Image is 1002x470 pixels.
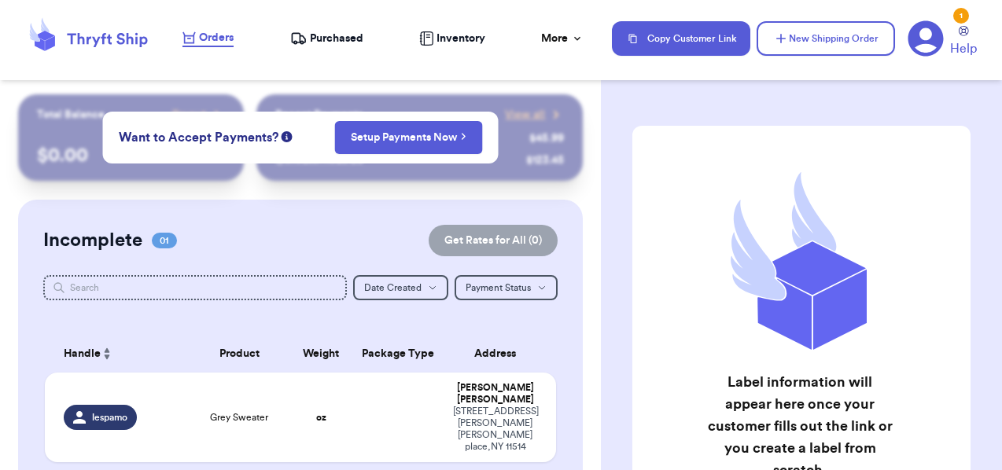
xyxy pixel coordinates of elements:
a: Inventory [419,31,485,46]
a: Purchased [290,31,363,46]
span: lespamo [92,411,127,424]
th: Weight [290,335,352,373]
span: Payment Status [466,283,531,292]
button: Copy Customer Link [612,21,750,56]
h2: Incomplete [43,228,142,253]
button: Sort ascending [101,344,113,363]
a: View all [505,107,564,123]
p: Recent Payments [275,107,363,123]
span: Inventory [437,31,485,46]
p: Total Balance [37,107,105,123]
th: Package Type [352,335,444,373]
span: Orders [199,30,234,46]
div: 1 [953,8,969,24]
p: $ 0.00 [37,143,225,168]
button: Setup Payments Now [334,121,483,154]
a: Payout [172,107,225,123]
button: Date Created [353,275,448,300]
div: More [541,31,584,46]
div: $ 45.99 [529,130,564,146]
a: Setup Payments Now [351,130,466,145]
span: Help [950,39,977,58]
span: Date Created [364,283,422,292]
button: Get Rates for All (0) [429,225,558,256]
button: New Shipping Order [757,21,895,56]
input: Search [43,275,348,300]
th: Product [188,335,290,373]
span: Payout [172,107,206,123]
strong: oz [316,413,326,422]
div: [PERSON_NAME] [PERSON_NAME] [453,382,537,406]
span: Grey Sweater [210,411,268,424]
a: 1 [908,20,944,57]
a: Help [950,26,977,58]
span: 01 [152,233,177,248]
a: Orders [182,30,234,47]
span: View all [505,107,545,123]
div: $ 123.45 [526,152,564,168]
span: Handle [64,346,101,362]
button: Payment Status [455,275,558,300]
th: Address [444,335,556,373]
div: [STREET_ADDRESS][PERSON_NAME] [PERSON_NAME] place , NY 11514 [453,406,537,453]
span: Want to Accept Payments? [119,128,278,147]
span: Purchased [310,31,363,46]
